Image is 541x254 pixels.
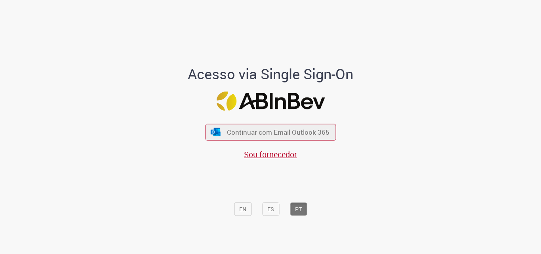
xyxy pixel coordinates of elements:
button: ES [262,202,279,216]
button: PT [290,202,307,216]
button: ícone Azure/Microsoft 360 Continuar com Email Outlook 365 [205,124,336,140]
h1: Acesso via Single Sign-On [161,66,381,82]
span: Continuar com Email Outlook 365 [227,128,330,137]
img: ícone Azure/Microsoft 360 [210,128,221,136]
a: Sou fornecedor [244,149,297,159]
button: EN [234,202,251,216]
img: Logo ABInBev [216,91,325,111]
